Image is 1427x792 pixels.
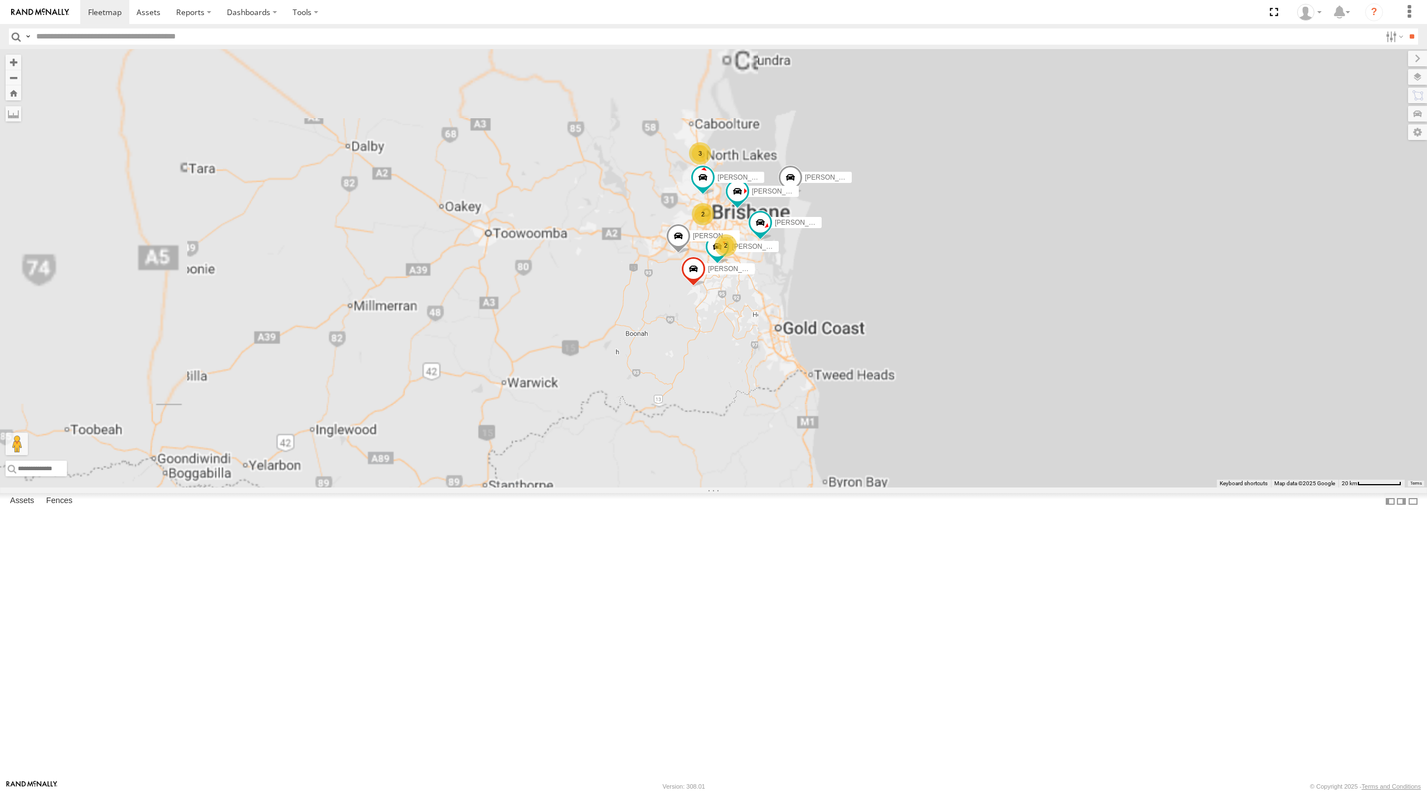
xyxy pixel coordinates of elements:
a: Terms (opens in new tab) [1410,481,1422,486]
a: Terms and Conditions [1362,783,1421,790]
label: Dock Summary Table to the Left [1385,493,1396,509]
img: rand-logo.svg [11,8,69,16]
span: [PERSON_NAME] [752,187,807,195]
a: Visit our Website [6,781,57,792]
button: Zoom Home [6,85,21,100]
span: 20 km [1342,480,1357,486]
div: Marco DiBenedetto [1293,4,1326,21]
i: ? [1365,3,1383,21]
span: [PERSON_NAME] B - Corolla Hatch [693,232,800,240]
div: 2 [715,234,737,257]
label: Search Filter Options [1381,28,1405,45]
button: Map scale: 20 km per 75 pixels [1338,480,1405,487]
div: © Copyright 2025 - [1310,783,1421,790]
span: Map data ©2025 Google [1274,480,1335,486]
button: Zoom out [6,70,21,85]
div: 2 [692,203,714,225]
div: 3 [689,142,711,165]
label: Map Settings [1408,124,1427,140]
span: [PERSON_NAME] - 347FB3 [732,243,816,250]
span: [PERSON_NAME] - 063 EB2 [717,173,804,181]
button: Drag Pegman onto the map to open Street View [6,433,28,455]
label: Hide Summary Table [1407,493,1419,509]
label: Assets [4,494,40,509]
span: [PERSON_NAME]- 817BG4 [805,173,889,181]
div: Version: 308.01 [663,783,705,790]
button: Zoom in [6,55,21,70]
label: Dock Summary Table to the Right [1396,493,1407,509]
label: Search Query [23,28,32,45]
label: Measure [6,106,21,122]
span: [PERSON_NAME] - 842JY2 [775,219,858,226]
button: Keyboard shortcuts [1220,480,1268,487]
span: [PERSON_NAME] 366JK9 - Corolla Hatch [708,265,834,273]
label: Fences [41,494,78,509]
